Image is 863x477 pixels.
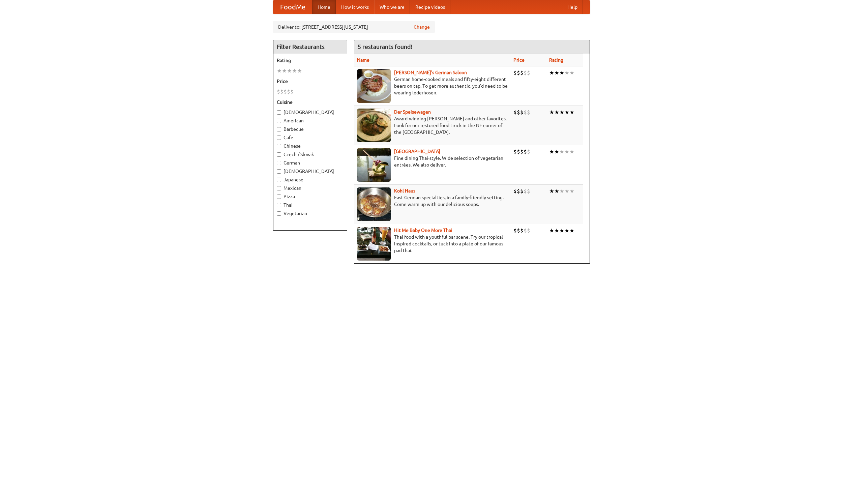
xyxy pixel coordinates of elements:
input: Mexican [277,186,281,190]
label: German [277,159,344,166]
a: Recipe videos [410,0,450,14]
a: FoodMe [273,0,312,14]
li: $ [527,69,530,77]
a: Der Speisewagen [394,109,431,115]
label: Thai [277,202,344,208]
li: ★ [559,109,564,116]
li: $ [524,187,527,195]
label: Chinese [277,143,344,149]
li: ★ [554,69,559,77]
li: $ [513,109,517,116]
li: $ [517,148,520,155]
ng-pluralize: 5 restaurants found! [358,43,412,50]
label: Mexican [277,185,344,191]
li: ★ [549,187,554,195]
li: $ [520,148,524,155]
li: ★ [297,67,302,74]
p: East German specialties, in a family-friendly setting. Come warm up with our delicious soups. [357,194,508,208]
li: $ [287,88,290,95]
li: $ [517,227,520,234]
li: ★ [549,148,554,155]
li: $ [524,227,527,234]
li: $ [517,69,520,77]
li: $ [520,69,524,77]
label: [DEMOGRAPHIC_DATA] [277,109,344,116]
label: American [277,117,344,124]
li: $ [513,227,517,234]
a: Who we are [374,0,410,14]
li: ★ [564,187,569,195]
a: Change [414,24,430,30]
li: $ [280,88,284,95]
input: Czech / Slovak [277,152,281,157]
li: ★ [564,148,569,155]
p: Award-winning [PERSON_NAME] and other favorites. Look for our restored food truck in the NE corne... [357,115,508,136]
li: ★ [554,187,559,195]
li: ★ [287,67,292,74]
li: ★ [549,227,554,234]
input: Pizza [277,195,281,199]
li: ★ [564,109,569,116]
li: ★ [549,109,554,116]
label: Cafe [277,134,344,141]
li: ★ [554,148,559,155]
h5: Price [277,78,344,85]
label: Vegetarian [277,210,344,217]
label: Pizza [277,193,344,200]
input: American [277,119,281,123]
input: Chinese [277,144,281,148]
li: ★ [559,187,564,195]
li: ★ [564,69,569,77]
li: $ [524,148,527,155]
li: $ [527,187,530,195]
li: ★ [554,109,559,116]
input: [DEMOGRAPHIC_DATA] [277,169,281,174]
li: ★ [559,148,564,155]
a: How it works [336,0,374,14]
li: $ [520,109,524,116]
li: ★ [292,67,297,74]
li: $ [527,148,530,155]
li: $ [524,69,527,77]
p: Fine dining Thai-style. Wide selection of vegetarian entrées. We also deliver. [357,155,508,168]
li: ★ [569,187,574,195]
li: ★ [277,67,282,74]
li: ★ [569,69,574,77]
a: Rating [549,57,563,63]
img: speisewagen.jpg [357,109,391,142]
input: Barbecue [277,127,281,131]
li: ★ [282,67,287,74]
b: [PERSON_NAME]'s German Saloon [394,70,467,75]
label: Czech / Slovak [277,151,344,158]
li: $ [290,88,294,95]
a: Kohl Haus [394,188,415,193]
li: $ [517,187,520,195]
img: babythai.jpg [357,227,391,261]
li: ★ [569,227,574,234]
li: $ [513,69,517,77]
li: ★ [559,227,564,234]
label: Barbecue [277,126,344,132]
h5: Rating [277,57,344,64]
input: German [277,161,281,165]
li: ★ [564,227,569,234]
h4: Filter Restaurants [273,40,347,54]
input: Cafe [277,136,281,140]
input: [DEMOGRAPHIC_DATA] [277,110,281,115]
li: $ [527,109,530,116]
li: ★ [549,69,554,77]
li: $ [513,148,517,155]
img: esthers.jpg [357,69,391,103]
div: Deliver to: [STREET_ADDRESS][US_STATE] [273,21,435,33]
h5: Cuisine [277,99,344,106]
img: kohlhaus.jpg [357,187,391,221]
p: German home-cooked meals and fifty-eight different beers on tap. To get more authentic, you'd nee... [357,76,508,96]
a: Help [562,0,583,14]
label: Japanese [277,176,344,183]
input: Vegetarian [277,211,281,216]
li: ★ [569,148,574,155]
li: ★ [554,227,559,234]
li: $ [527,227,530,234]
